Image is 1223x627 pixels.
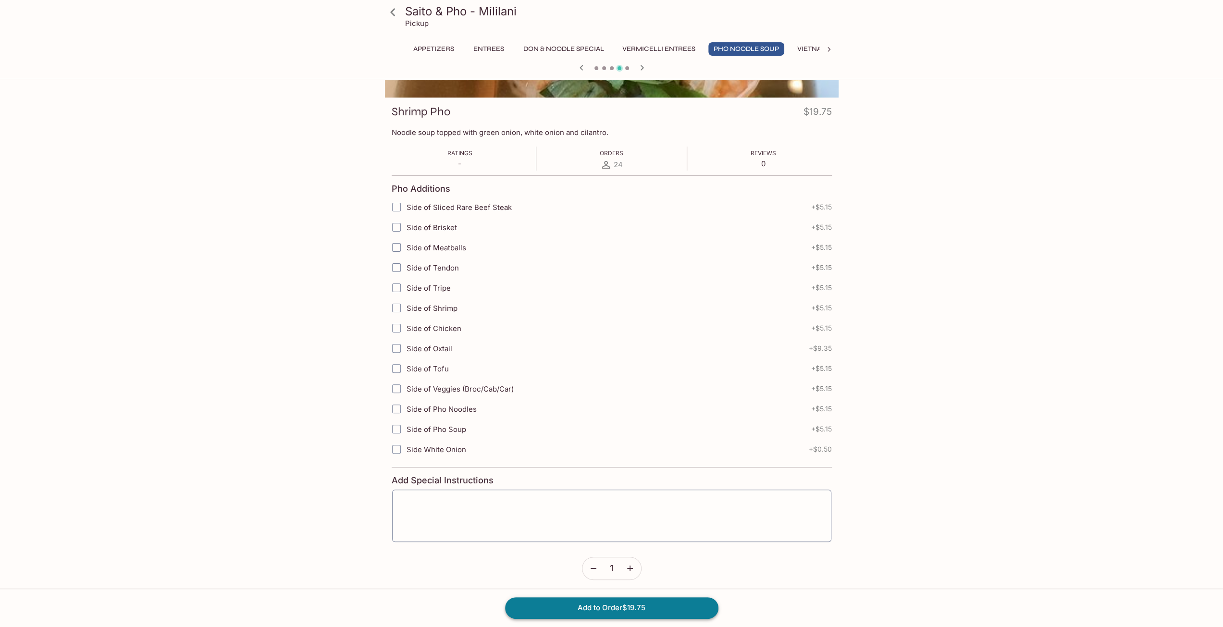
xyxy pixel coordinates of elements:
span: Side of Chicken [407,324,461,333]
button: Pho Noodle Soup [708,42,784,56]
button: Don & Noodle Special [518,42,609,56]
span: + $5.15 [811,405,832,413]
span: Side White Onion [407,445,466,454]
h4: Pho Additions [392,184,450,194]
span: + $5.15 [811,284,832,292]
span: Side of Tofu [407,364,449,373]
span: + $5.15 [811,244,832,251]
button: Entrees [467,42,510,56]
span: Reviews [751,149,776,157]
span: Side of Tripe [407,283,451,293]
span: Side of Pho Soup [407,425,466,434]
span: Side of Brisket [407,223,457,232]
h3: Saito & Pho - Mililani [405,4,835,19]
span: + $5.15 [811,365,832,372]
button: Vietnamese Sandwiches [792,42,893,56]
h4: Add Special Instructions [392,475,832,486]
span: Side of Shrimp [407,304,457,313]
p: Noodle soup topped with green onion, white onion and cilantro. [392,128,832,137]
span: Ratings [447,149,472,157]
span: Side of Oxtail [407,344,452,353]
span: + $0.50 [809,445,832,453]
span: + $5.15 [811,385,832,393]
span: + $5.15 [811,203,832,211]
span: Side of Pho Noodles [407,405,477,414]
button: Add to Order$19.75 [505,597,718,618]
p: - [447,159,472,168]
button: Appetizers [408,42,459,56]
span: Orders [600,149,623,157]
span: Side of Meatballs [407,243,466,252]
span: + $5.15 [811,324,832,332]
span: Side of Veggies (Broc/Cab/Car) [407,384,514,393]
h3: Shrimp Pho [392,104,450,119]
span: + $9.35 [809,344,832,352]
span: Side of Tendon [407,263,459,272]
h4: $19.75 [803,104,832,123]
button: Vermicelli Entrees [617,42,701,56]
span: 1 [610,563,613,574]
span: 24 [614,160,623,169]
span: + $5.15 [811,223,832,231]
span: + $5.15 [811,304,832,312]
span: Side of Sliced Rare Beef Steak [407,203,512,212]
span: + $5.15 [811,264,832,271]
p: 0 [751,159,776,168]
p: Pickup [405,19,429,28]
span: + $5.15 [811,425,832,433]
